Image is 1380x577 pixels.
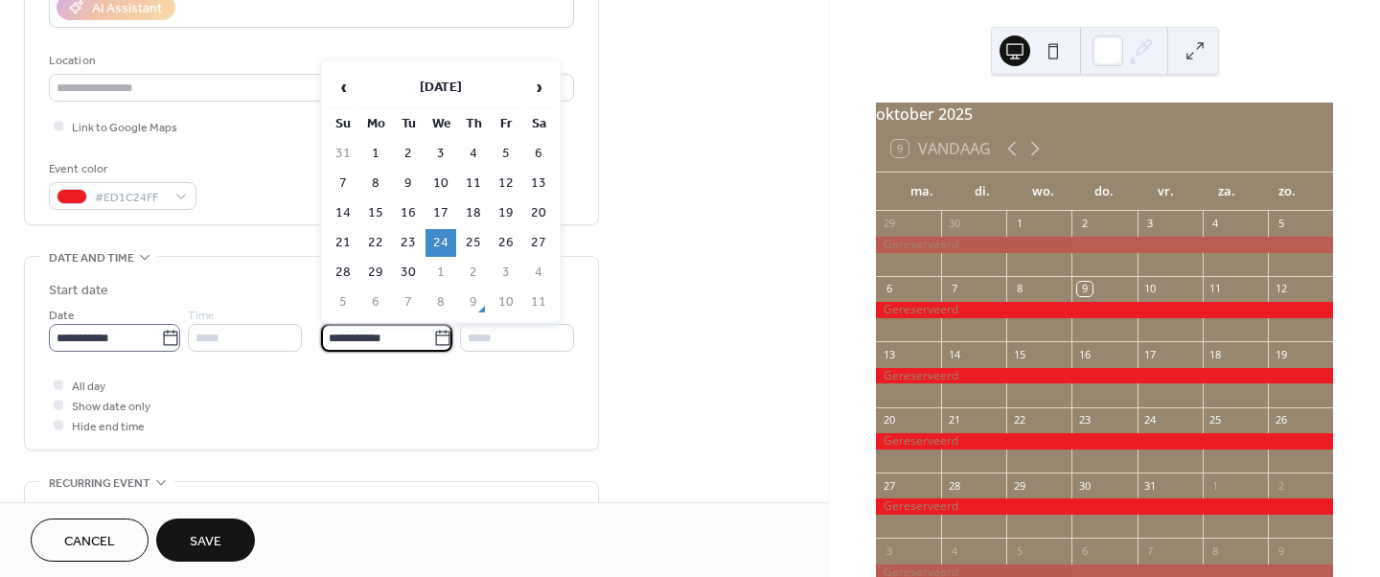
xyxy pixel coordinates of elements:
div: 9 [1274,543,1288,558]
div: 13 [882,347,896,361]
td: 27 [523,229,554,257]
td: 3 [425,140,456,168]
div: 4 [947,543,961,558]
a: Cancel [31,519,149,562]
div: Gereserveerd [876,302,1333,318]
div: 10 [1143,282,1158,296]
span: Show date only [72,397,150,417]
td: 9 [393,170,424,197]
th: Fr [491,110,521,138]
td: 13 [523,170,554,197]
td: 30 [393,259,424,287]
td: 7 [328,170,358,197]
div: 2 [1077,217,1092,231]
span: Hide end time [72,417,145,437]
th: Tu [393,110,424,138]
th: Mo [360,110,391,138]
div: 3 [882,543,896,558]
div: 25 [1208,413,1223,427]
td: 4 [523,259,554,287]
div: 6 [882,282,896,296]
span: Save [190,532,221,552]
td: 24 [425,229,456,257]
div: ma. [891,173,953,211]
span: Time [460,306,487,326]
div: oktober 2025 [876,103,1333,126]
div: Event color [49,159,193,179]
td: 8 [425,288,456,316]
div: 11 [1208,282,1223,296]
span: All day [72,377,105,397]
td: 21 [328,229,358,257]
div: 8 [1208,543,1223,558]
span: Time [188,306,215,326]
th: Su [328,110,358,138]
div: Gereserveerd [876,237,1333,253]
div: Location [49,51,570,71]
div: Gereserveerd [876,498,1333,515]
div: do. [1074,173,1136,211]
div: 26 [1274,413,1288,427]
div: 31 [1143,478,1158,493]
th: Th [458,110,489,138]
div: 1 [1208,478,1223,493]
td: 29 [360,259,391,287]
div: 30 [947,217,961,231]
td: 12 [491,170,521,197]
td: 22 [360,229,391,257]
div: wo. [1013,173,1074,211]
td: 25 [458,229,489,257]
div: 4 [1208,217,1223,231]
td: 5 [328,288,358,316]
span: › [524,68,553,106]
div: 22 [1012,413,1026,427]
div: Start date [49,281,108,301]
div: 30 [1077,478,1092,493]
div: 20 [882,413,896,427]
div: 24 [1143,413,1158,427]
th: [DATE] [360,67,521,108]
div: 21 [947,413,961,427]
td: 1 [360,140,391,168]
td: 16 [393,199,424,227]
td: 11 [523,288,554,316]
div: 17 [1143,347,1158,361]
div: za. [1196,173,1257,211]
td: 3 [491,259,521,287]
td: 6 [360,288,391,316]
td: 6 [523,140,554,168]
div: 3 [1143,217,1158,231]
span: Date [49,306,75,326]
td: 18 [458,199,489,227]
div: 9 [1077,282,1092,296]
div: 19 [1274,347,1288,361]
th: We [425,110,456,138]
td: 15 [360,199,391,227]
td: 1 [425,259,456,287]
div: 5 [1012,543,1026,558]
div: 18 [1208,347,1223,361]
div: 16 [1077,347,1092,361]
td: 2 [393,140,424,168]
span: ‹ [329,68,357,106]
div: 29 [1012,478,1026,493]
div: di. [953,173,1014,211]
div: 14 [947,347,961,361]
td: 4 [458,140,489,168]
td: 23 [393,229,424,257]
div: 1 [1012,217,1026,231]
div: 7 [947,282,961,296]
div: 7 [1143,543,1158,558]
td: 11 [458,170,489,197]
span: Date and time [49,248,134,268]
td: 2 [458,259,489,287]
td: 19 [491,199,521,227]
div: Gereserveerd [876,433,1333,450]
div: 28 [947,478,961,493]
div: Gereserveerd [876,368,1333,384]
div: 12 [1274,282,1288,296]
td: 8 [360,170,391,197]
span: #ED1C24FF [95,188,166,208]
td: 20 [523,199,554,227]
button: Save [156,519,255,562]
